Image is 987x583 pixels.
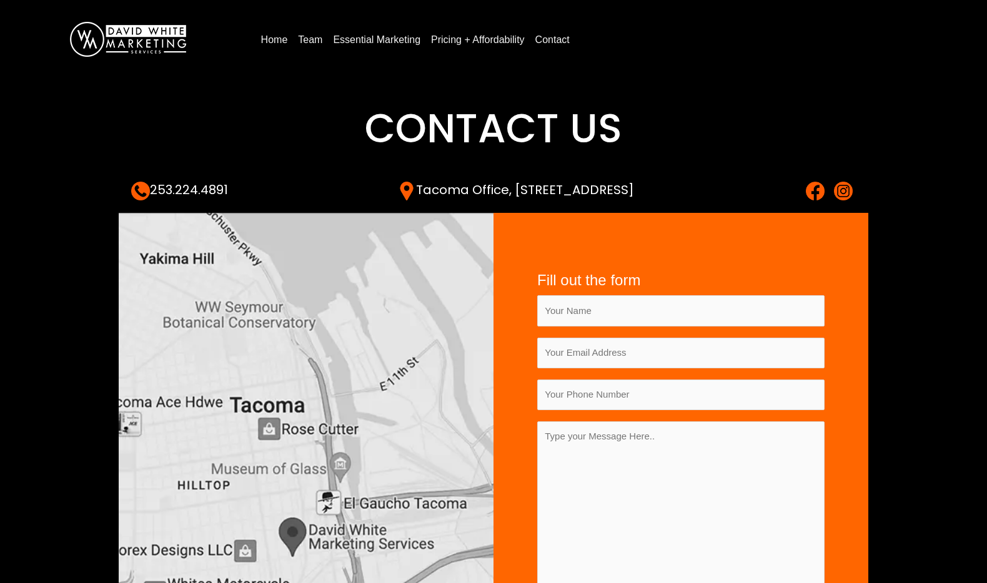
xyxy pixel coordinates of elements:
input: Your Phone Number [537,380,825,410]
a: Essential Marketing [328,30,425,50]
input: Your Name [537,295,825,326]
span: Contact Us [365,100,622,156]
h4: Fill out the form [537,272,825,290]
a: Team [293,30,327,50]
a: Pricing + Affordability [426,30,530,50]
a: Contact [530,30,575,50]
a: 253.224.4891 [131,181,228,198]
a: Tacoma Office, [STREET_ADDRESS] [397,181,634,198]
nav: Menu [256,29,962,50]
img: DavidWhite-Marketing-Logo [70,22,186,57]
a: DavidWhite-Marketing-Logo [70,33,186,44]
a: Home [256,30,293,50]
